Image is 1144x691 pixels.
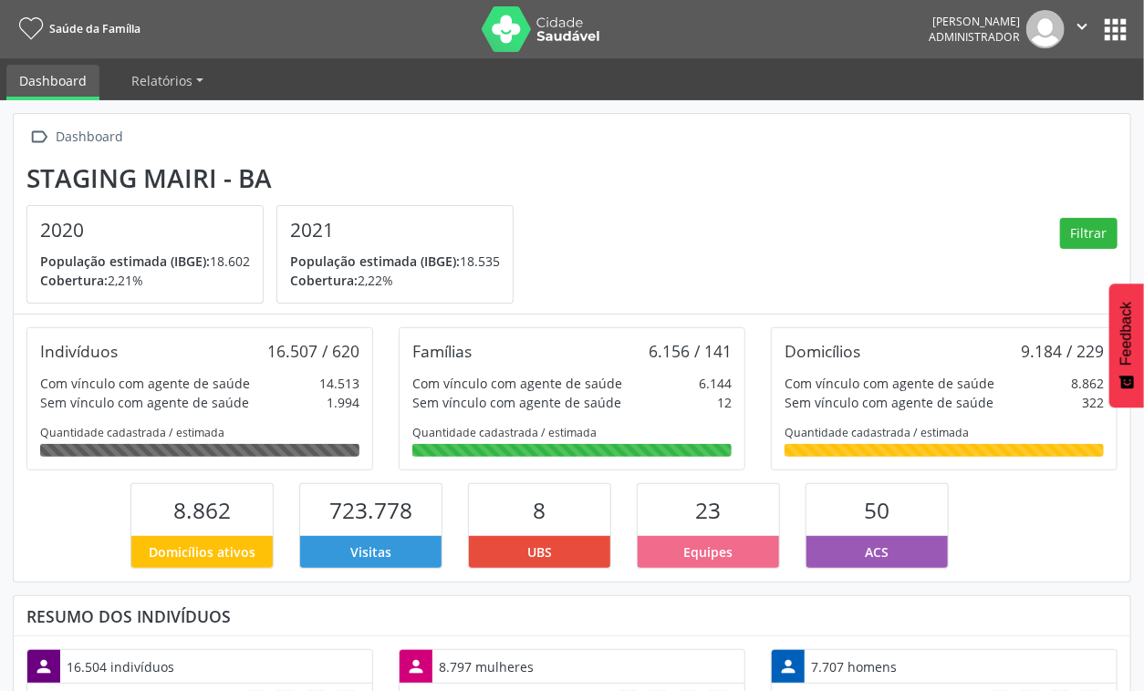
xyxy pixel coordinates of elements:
[785,425,1104,440] div: Quantidade cadastrada / estimada
[1072,16,1092,36] i: 
[1065,10,1099,48] button: 
[695,495,721,525] span: 23
[717,393,732,412] div: 12
[1118,302,1135,366] span: Feedback
[785,341,860,361] div: Domicílios
[1026,10,1065,48] img: img
[49,21,140,36] span: Saúde da Família
[805,651,903,683] div: 7.707 homens
[406,656,426,676] i: person
[649,341,732,361] div: 6.156 / 141
[432,651,540,683] div: 8.797 mulheres
[40,219,250,242] h4: 2020
[412,425,732,440] div: Quantidade cadastrada / estimada
[412,341,472,361] div: Famílias
[864,495,889,525] span: 50
[40,393,249,412] div: Sem vínculo com agente de saúde
[149,542,255,562] span: Domicílios ativos
[26,163,526,193] div: Staging Mairi - BA
[40,272,108,289] span: Cobertura:
[53,124,127,150] div: Dashboard
[40,341,118,361] div: Indivíduos
[119,65,216,97] a: Relatórios
[40,252,250,271] p: 18.602
[26,124,53,150] i: 
[290,271,500,290] p: 2,22%
[13,14,140,44] a: Saúde da Família
[929,14,1020,29] div: [PERSON_NAME]
[1099,14,1131,46] button: apps
[527,542,552,562] span: UBS
[1082,393,1104,412] div: 322
[60,651,181,683] div: 16.504 indivíduos
[865,542,889,562] span: ACS
[412,393,621,412] div: Sem vínculo com agente de saúde
[267,341,359,361] div: 16.507 / 620
[40,425,359,440] div: Quantidade cadastrada / estimada
[412,374,622,393] div: Com vínculo com agente de saúde
[1109,284,1144,407] button: Feedback - Mostrar pesquisa
[683,542,733,562] span: Equipes
[40,374,250,393] div: Com vínculo com agente de saúde
[40,271,250,290] p: 2,21%
[778,656,798,676] i: person
[26,124,127,150] a:  Dashboard
[533,495,546,525] span: 8
[290,253,460,270] span: População estimada (IBGE):
[290,252,500,271] p: 18.535
[785,393,993,412] div: Sem vínculo com agente de saúde
[290,219,500,242] h4: 2021
[131,72,192,89] span: Relatórios
[1021,341,1104,361] div: 9.184 / 229
[327,393,359,412] div: 1.994
[329,495,412,525] span: 723.778
[1060,218,1118,249] button: Filtrar
[6,65,99,100] a: Dashboard
[173,495,231,525] span: 8.862
[1071,374,1104,393] div: 8.862
[350,542,391,562] span: Visitas
[785,374,994,393] div: Com vínculo com agente de saúde
[319,374,359,393] div: 14.513
[40,253,210,270] span: População estimada (IBGE):
[929,29,1020,45] span: Administrador
[699,374,732,393] div: 6.144
[26,606,1118,626] div: Resumo dos indivíduos
[290,272,358,289] span: Cobertura:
